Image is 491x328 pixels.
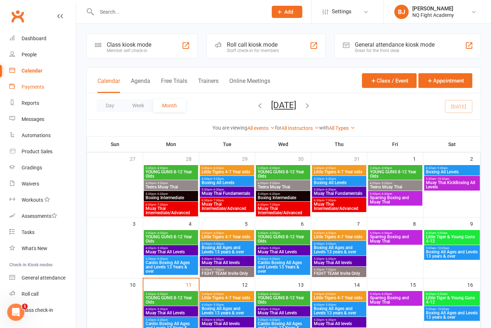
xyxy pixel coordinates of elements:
[281,125,319,131] a: All Instructors
[9,95,76,111] a: Reports
[212,303,224,306] span: - 5:30pm
[268,292,280,296] span: - 4:30pm
[426,247,478,250] span: 9:00am
[426,308,478,311] span: 9:00am
[145,196,197,200] span: Boxing Intermediate
[9,160,76,176] a: Gradings
[380,167,392,170] span: - 4:30pm
[257,170,309,178] span: YOUNG GUNS 8-12 Year Olds
[313,268,365,271] span: 6:30pm
[133,217,143,229] div: 3
[268,257,280,261] span: - 6:30pm
[95,7,262,17] input: Search...
[257,292,309,296] span: 3:45pm
[268,247,280,250] span: - 5:30pm
[201,303,253,306] span: 4:30pm
[145,182,197,185] span: 4:30pm
[212,167,224,170] span: - 4:30pm
[156,203,168,206] span: - 7:30pm
[227,48,279,53] div: Staff check-in for members
[413,217,423,229] div: 8
[201,202,253,211] span: Muay Thai Intermediate/Advanced
[301,217,311,229] div: 6
[426,231,478,235] span: 8:30am
[370,296,421,304] span: Sparring Boxing and Muay Thai
[436,177,449,181] span: - 10:30am
[201,257,253,261] span: 5:30pm
[212,318,224,322] span: - 6:30pm
[313,296,365,300] span: Little Tigers 4-7 Year olds
[145,206,197,215] span: Muay Thai Intermediate/Advanced
[123,99,153,112] button: Week
[9,79,76,95] a: Payments
[313,177,365,181] span: 4:30pm
[9,270,76,286] a: General attendance kiosk mode
[9,224,76,240] a: Tasks
[313,188,365,191] span: 5:30pm
[268,182,280,185] span: - 5:30pm
[145,318,197,322] span: 5:30pm
[313,271,365,276] span: FIGHT TEAM Invite Only
[313,181,365,185] span: Boxing All Levels
[298,153,311,164] div: 30
[324,231,336,235] span: - 4:30pm
[198,78,219,93] button: Trainers
[201,318,253,322] span: 5:30pm
[426,292,478,296] span: 8:30am
[370,235,421,243] span: Sparring Boxing and Muay Thai
[9,286,76,302] a: Roll call
[467,278,480,290] div: 16
[313,261,365,265] span: Muay Thai All levels
[245,217,255,229] div: 5
[355,48,435,53] div: Great for the front desk
[298,278,311,290] div: 13
[324,199,336,202] span: - 7:30pm
[426,296,478,304] span: Little Tiger & Young Guns 4-12
[22,291,38,297] div: Roll call
[426,177,478,181] span: 9:30am
[145,192,197,196] span: 5:30pm
[257,196,309,200] span: Boxing Intermediate
[87,137,143,152] th: Sun
[9,111,76,127] a: Messages
[418,73,472,88] button: Appointment
[145,170,197,178] span: YOUNG GUNS 8-12 Year Olds
[97,99,123,112] button: Day
[313,257,365,261] span: 5:30pm
[22,132,51,138] div: Automations
[145,185,197,189] span: Teens Muay Thai
[426,235,478,243] span: Little Tiger & Young Guns 4-12
[257,311,309,315] span: Muay Thai All Levels
[156,231,168,235] span: - 4:30pm
[329,125,355,131] a: All Types
[436,167,448,170] span: - 9:30am
[324,177,336,181] span: - 5:30pm
[313,202,365,211] span: Muay Thai Intermediate/Advanced
[145,167,197,170] span: 3:45pm
[97,78,120,93] button: Calendar
[370,185,421,189] span: Teens Muay Thai
[257,203,309,206] span: 6:30pm
[161,78,187,93] button: Free Trials
[272,6,302,18] button: Add
[186,278,199,290] div: 11
[145,257,197,261] span: 5:30pm
[319,125,329,131] strong: with
[156,308,168,311] span: - 5:30pm
[201,188,253,191] span: 5:30pm
[324,167,336,170] span: - 4:30pm
[423,137,481,152] th: Sat
[313,191,365,196] span: Muay Thai Fundamentals
[355,41,435,48] div: General attendance kiosk mode
[311,137,367,152] th: Thu
[9,127,76,144] a: Automations
[201,177,253,181] span: 4:30pm
[357,217,367,229] div: 7
[313,303,365,306] span: 4:30pm
[131,78,150,93] button: Agenda
[9,47,76,63] a: People
[201,199,253,202] span: 6:30pm
[130,153,143,164] div: 27
[145,308,197,311] span: 4:30pm
[354,153,367,164] div: 31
